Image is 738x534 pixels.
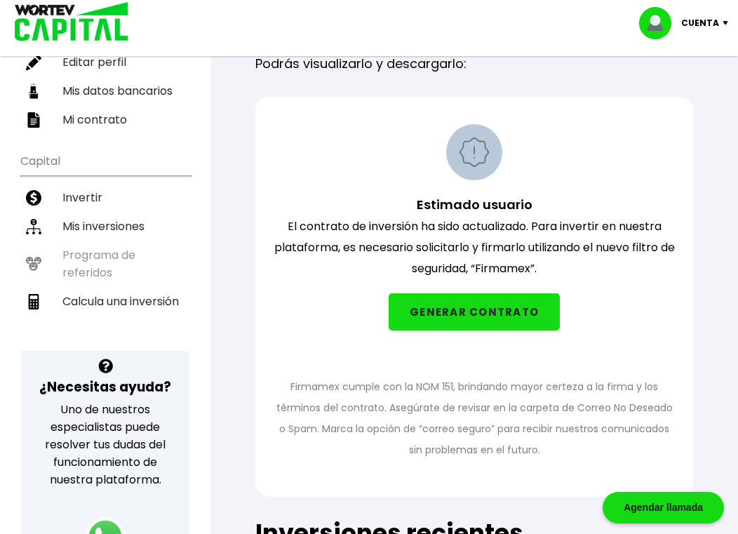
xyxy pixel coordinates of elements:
[20,287,191,316] a: Calcula una inversión
[255,53,693,74] p: Podrás visualizarlo y descargarlo:
[20,212,191,241] a: Mis inversiones
[20,183,191,212] a: Invertir
[26,294,41,309] img: calculadora-icon.17d418c4.svg
[39,377,171,397] h3: ¿Necesitas ayuda?
[639,7,681,39] img: profile-image
[39,401,171,488] p: Uno de nuestros especialistas puede resolver tus dudas del funcionamiento de nuestra plataforma.
[26,84,41,99] img: datos-icon.10cf9172.svg
[417,196,532,213] span: Estimado usuario
[274,376,675,460] p: Firmamex cumple con la NOM 151, brindando mayor certeza a la firma y los términos del contrato. A...
[20,105,191,134] a: Mi contrato
[26,219,41,234] img: inversiones-icon.6695dc30.svg
[26,190,41,206] img: invertir-icon.b3b967d7.svg
[603,492,724,523] div: Agendar llamada
[26,55,41,70] img: editar-icon.952d3147.svg
[681,13,719,34] p: Cuenta
[274,194,675,279] p: El contrato de inversión ha sido actualizado. Para invertir en nuestra plataforma, es necesario s...
[20,48,191,76] a: Editar perfil
[719,21,738,25] img: icon-down
[20,76,191,105] a: Mis datos bancarios
[389,293,560,331] button: GENERAR CONTRATO
[20,10,191,134] ul: Perfil
[26,112,41,128] img: contrato-icon.f2db500c.svg
[20,145,191,351] ul: Capital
